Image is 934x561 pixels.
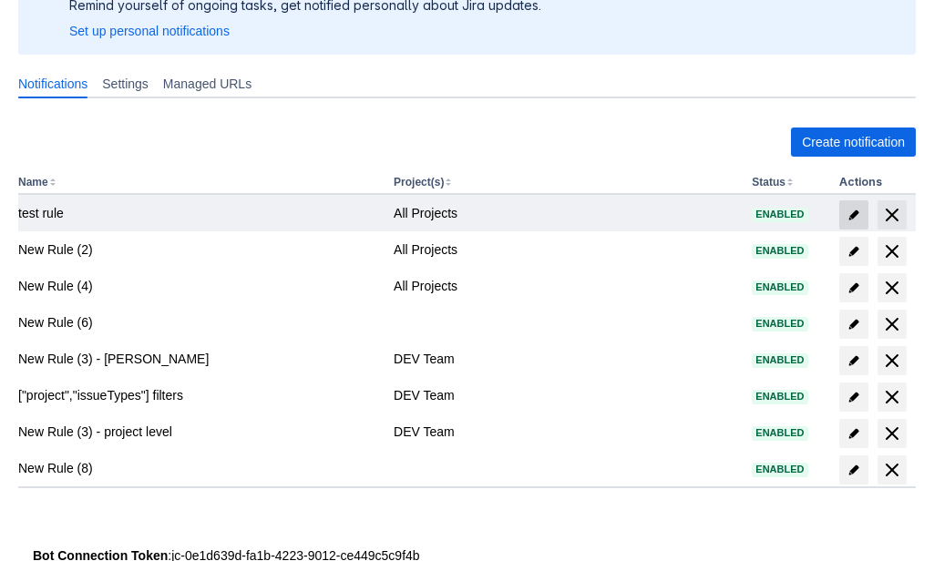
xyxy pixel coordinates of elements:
div: New Rule (3) - [PERSON_NAME] [18,350,379,368]
div: DEV Team [394,386,737,404]
th: Actions [832,171,916,195]
a: Set up personal notifications [69,22,230,40]
div: All Projects [394,204,737,222]
span: Managed URLs [163,75,251,93]
span: delete [881,423,903,444]
span: edit [847,244,861,259]
span: delete [881,277,903,299]
div: New Rule (2) [18,240,379,259]
span: Enabled [752,282,807,292]
span: Notifications [18,75,87,93]
span: delete [881,350,903,372]
span: Settings [102,75,149,93]
div: DEV Team [394,350,737,368]
span: Enabled [752,319,807,329]
div: New Rule (6) [18,313,379,331]
span: edit [847,208,861,222]
div: New Rule (3) - project level [18,423,379,441]
div: All Projects [394,240,737,259]
span: delete [881,240,903,262]
span: Create notification [802,127,905,157]
span: Enabled [752,246,807,256]
button: Create notification [791,127,916,157]
span: edit [847,353,861,368]
div: DEV Team [394,423,737,441]
button: Project(s) [394,176,444,189]
span: edit [847,280,861,295]
span: delete [881,204,903,226]
span: delete [881,313,903,335]
button: Name [18,176,48,189]
div: All Projects [394,277,737,295]
span: Enabled [752,428,807,438]
span: Enabled [752,209,807,219]
span: edit [847,463,861,477]
span: Enabled [752,464,807,474]
div: test rule [18,204,379,222]
span: edit [847,426,861,441]
span: edit [847,390,861,404]
span: delete [881,386,903,408]
span: delete [881,459,903,481]
div: New Rule (4) [18,277,379,295]
div: New Rule (8) [18,459,379,477]
button: Status [752,176,785,189]
div: ["project","issueTypes"] filters [18,386,379,404]
span: Enabled [752,355,807,365]
span: edit [847,317,861,331]
span: Enabled [752,392,807,402]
